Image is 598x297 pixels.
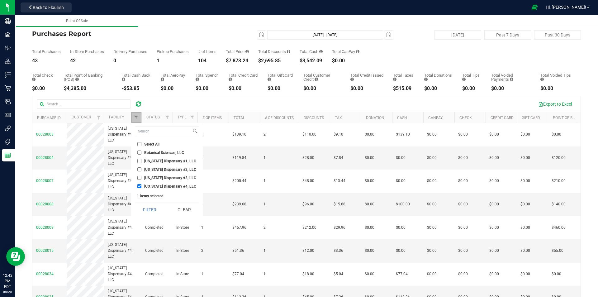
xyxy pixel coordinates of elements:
[157,50,189,54] div: Pickup Purchases
[196,77,199,81] i: Sum of the successful, non-voided Spendr payment transactions for all purchases in the date range.
[32,58,61,63] div: 43
[135,127,192,136] input: Search
[196,86,219,91] div: $0.00
[5,31,11,38] inline-svg: Facilities
[332,50,359,54] div: Total CanPay
[201,271,203,277] span: 1
[32,86,55,91] div: $0.00
[396,248,406,254] span: $0.00
[5,45,11,51] inline-svg: Configuration
[304,116,324,120] a: Discounts
[396,201,410,207] span: $100.00
[393,86,415,91] div: $515.09
[540,86,572,91] div: $0.00
[397,116,407,120] a: Cash
[268,77,271,81] i: Sum of the successful, non-voided gift card payment transactions for all purchases in the date ra...
[489,201,499,207] span: $0.00
[137,176,141,180] input: [US_STATE] Dispensary #3, LLC
[157,58,189,63] div: 1
[232,271,244,277] span: $77.04
[489,132,499,137] span: $0.00
[302,248,314,254] span: $12.00
[365,225,374,231] span: $0.00
[187,112,197,123] a: Filter
[198,58,216,63] div: 104
[334,225,345,231] span: $29.96
[396,271,408,277] span: $77.04
[552,132,561,137] span: $0.00
[458,132,468,137] span: $0.00
[263,201,266,207] span: 1
[365,248,374,254] span: $0.00
[263,271,266,277] span: 1
[427,201,437,207] span: $0.00
[75,77,79,81] i: Sum of the successful, non-voided point-of-banking payment transactions, both via payment termina...
[520,132,530,137] span: $0.00
[427,271,437,277] span: $0.00
[552,225,566,231] span: $460.00
[365,271,374,277] span: $0.00
[520,271,530,277] span: $0.00
[162,112,173,123] a: Filter
[229,77,232,81] i: Sum of the successful, non-voided credit card payment transactions for all purchases in the date ...
[226,50,249,54] div: Total Price
[393,77,396,81] i: Sum of the total taxes for all purchases in the date range.
[263,178,266,184] span: 1
[393,73,415,81] div: Total Taxes
[144,184,196,188] span: [US_STATE] Dispensary #4, LLC
[396,225,406,231] span: $0.00
[427,178,437,184] span: $0.00
[145,248,164,254] span: Completed
[108,149,138,167] span: [US_STATE] Dispensary #4, LLC
[334,271,343,277] span: $5.04
[424,73,453,81] div: Total Donations
[302,155,314,161] span: $28.00
[33,5,64,10] span: Back to Flourish
[234,116,245,120] a: Total
[232,248,244,254] span: $51.36
[176,225,189,231] span: In-Store
[489,155,499,161] span: $0.00
[122,77,125,81] i: Sum of the cash-back amounts from rounded-up electronic payments for all purchases in the date ra...
[122,86,151,91] div: -$53.85
[522,116,540,120] a: Gift Card
[546,5,586,10] span: Hi, [PERSON_NAME]!
[137,194,197,198] div: 1 items selected
[365,178,374,184] span: $0.00
[226,58,249,63] div: $7,873.24
[384,31,393,39] span: select
[144,159,196,163] span: [US_STATE] Dispensary #1, LLC
[161,73,186,81] div: Total AeroPay
[258,58,290,63] div: $2,695.85
[300,58,323,63] div: $3,542.09
[178,115,187,119] a: Type
[245,50,249,54] i: Sum of the total prices of all purchases in the date range.
[6,247,25,266] iframe: Resource center
[491,116,514,120] a: Credit Card
[131,112,141,123] a: Filter
[427,225,437,231] span: $0.00
[334,248,343,254] span: $3.36
[350,86,384,91] div: $0.00
[458,225,468,231] span: $0.00
[72,115,91,119] a: Customer
[552,155,566,161] span: $120.00
[108,195,138,213] span: [US_STATE] Dispensary #4, LLC
[21,2,72,12] button: Back to Flourish
[145,225,164,231] span: Completed
[137,167,141,171] input: [US_STATE] Dispensary #2, LLC
[36,248,54,253] span: 00028015
[424,86,453,91] div: $0.00
[263,155,266,161] span: 1
[109,115,124,119] a: Facility
[302,132,316,137] span: $110.00
[434,30,481,40] button: [DATE]
[303,86,341,91] div: $0.00
[458,155,468,161] span: $0.00
[5,72,11,78] inline-svg: Inventory
[491,86,531,91] div: $0.00
[64,86,112,91] div: $4,385.00
[459,116,472,120] a: Check
[135,203,165,217] button: Filter
[161,77,164,81] i: Sum of the successful, non-voided AeroPay payment transactions for all purchases in the date range.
